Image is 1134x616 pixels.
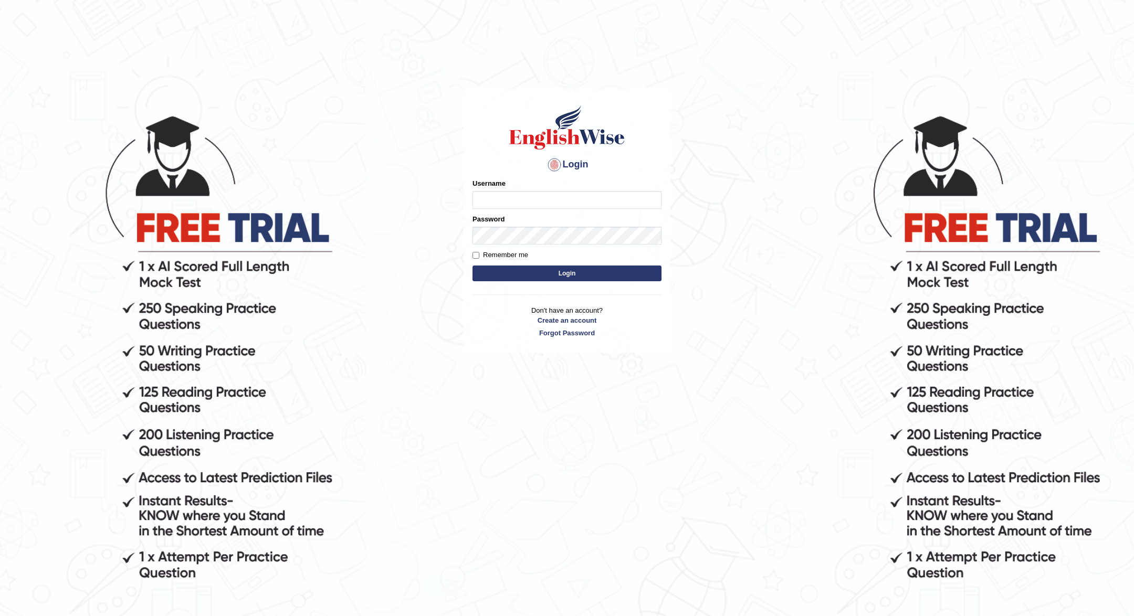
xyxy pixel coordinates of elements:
[472,315,661,325] a: Create an account
[472,156,661,173] h4: Login
[472,305,661,338] p: Don't have an account?
[472,265,661,281] button: Login
[472,214,505,224] label: Password
[472,250,528,260] label: Remember me
[472,178,506,188] label: Username
[472,328,661,338] a: Forgot Password
[507,104,627,151] img: Logo of English Wise sign in for intelligent practice with AI
[472,252,479,259] input: Remember me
